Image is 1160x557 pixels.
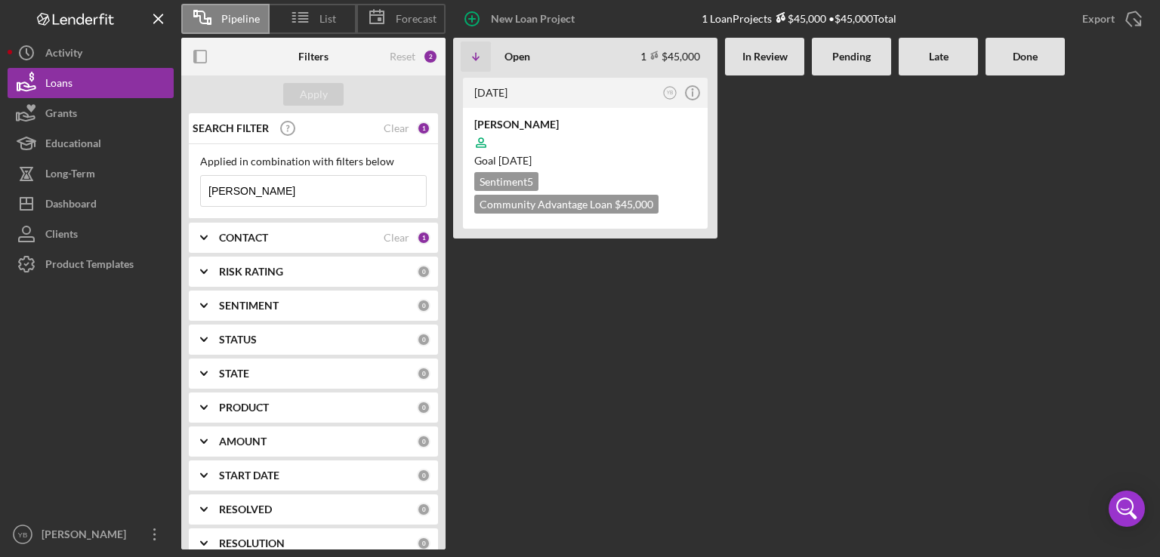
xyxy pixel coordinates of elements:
[8,189,174,219] button: Dashboard
[8,219,174,249] button: Clients
[45,98,77,132] div: Grants
[667,90,674,95] text: YB
[8,158,174,189] button: Long-Term
[219,469,279,482] b: START DATE
[45,219,78,253] div: Clients
[742,51,788,63] b: In Review
[1067,4,1152,34] button: Export
[660,83,680,103] button: YB
[219,232,268,244] b: CONTACT
[417,367,430,380] div: 0
[474,117,696,132] div: [PERSON_NAME]
[45,189,97,223] div: Dashboard
[453,4,590,34] button: New Loan Project
[219,300,279,312] b: SENTIMENT
[474,86,507,99] time: 2025-07-16 15:50
[45,128,101,162] div: Educational
[417,469,430,482] div: 0
[45,68,72,102] div: Loans
[45,158,95,192] div: Long-Term
[417,503,430,516] div: 0
[772,12,826,25] div: $45,000
[417,265,430,278] div: 0
[8,519,174,549] button: YB[PERSON_NAME]
[219,503,272,515] b: RESOLVED
[417,122,430,135] div: 1
[396,13,437,25] span: Forecast
[474,172,538,191] div: Sentiment 5
[615,198,653,211] span: $45,000
[219,537,285,549] b: RESOLUTION
[417,435,430,448] div: 0
[219,435,267,448] b: AMOUNT
[417,299,430,312] div: 0
[8,38,174,68] button: Activity
[702,12,896,25] div: 1 Loan Projects • $45,000 Total
[45,249,134,283] div: Product Templates
[18,531,28,539] text: YB
[929,51,949,63] b: Late
[1082,4,1115,34] div: Export
[417,537,430,550] div: 0
[384,122,409,134] div: Clear
[219,334,257,346] b: STATUS
[8,68,174,98] button: Loans
[832,51,871,63] b: Pending
[319,13,336,25] span: List
[1109,491,1145,527] div: Open Intercom Messenger
[384,232,409,244] div: Clear
[221,13,260,25] span: Pipeline
[8,249,174,279] button: Product Templates
[491,4,575,34] div: New Loan Project
[474,195,659,214] div: Community Advantage Loan
[219,402,269,414] b: PRODUCT
[45,38,82,72] div: Activity
[8,98,174,128] button: Grants
[219,266,283,278] b: RISK RATING
[200,155,427,168] div: Applied in combination with filters below
[1013,51,1038,63] b: Done
[423,49,438,64] div: 2
[640,50,700,63] div: 1 $45,000
[417,401,430,414] div: 0
[300,83,328,106] div: Apply
[390,51,415,63] div: Reset
[417,333,430,346] div: 0
[283,83,344,106] button: Apply
[298,51,329,63] b: Filters
[417,231,430,245] div: 1
[38,519,136,553] div: [PERSON_NAME]
[461,75,710,231] a: [DATE]YB[PERSON_NAME]Goal [DATE]Sentiment5Community Advantage Loan $45,000
[193,122,269,134] b: SEARCH FILTER
[219,368,249,380] b: STATE
[474,154,532,167] span: Goal
[8,128,174,158] button: Educational
[504,51,530,63] b: Open
[498,154,532,167] time: 08/30/2025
